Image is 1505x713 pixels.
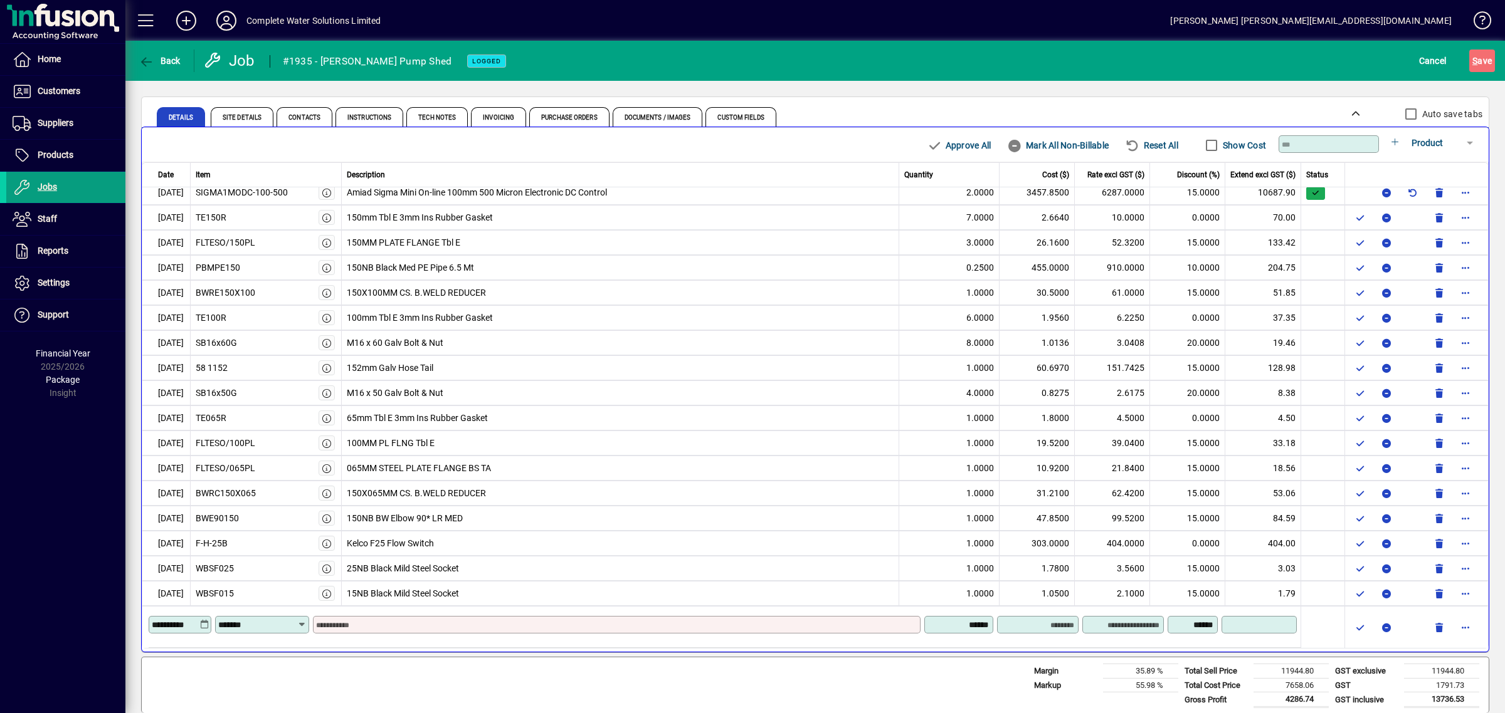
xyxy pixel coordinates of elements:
td: [DATE] [142,380,191,405]
td: 21.8400 [1075,455,1150,481]
td: 62.4200 [1075,481,1150,506]
td: 3.03 [1225,556,1301,581]
span: 1.0000 [966,562,994,575]
td: [DATE] [142,230,191,255]
td: 51.85 [1225,280,1301,305]
button: More options [1455,358,1476,378]
td: [DATE] [142,556,191,581]
td: Margin [1028,664,1103,679]
span: Back [139,56,181,66]
span: Description [347,169,385,180]
td: 15.0000 [1150,430,1225,455]
span: Extend excl GST ($) [1230,169,1296,180]
td: [DATE] [142,205,191,230]
td: 1.79 [1225,581,1301,606]
td: 18.56 [1225,455,1301,481]
div: SIGMA1MODC-100-500 [196,186,288,199]
div: SB16x50G [196,387,237,400]
button: Save [1469,49,1495,72]
div: TE065R [196,412,226,425]
button: More options [1455,508,1476,528]
span: LOGGED [472,57,501,65]
span: Financial Year [36,348,90,358]
td: Amiad Sigma Mini On-line 100mm 500 Micron Electronic DC Control [342,180,900,205]
td: 25NB Black Mild Steel Socket [342,556,900,581]
td: GST exclusive [1329,664,1404,679]
button: More options [1455,333,1476,353]
div: BWRE150X100 [196,286,255,299]
button: More options [1455,383,1476,403]
span: 6.0000 [966,311,994,325]
td: 10.0000 [1075,205,1150,230]
label: Show Cost [1220,139,1266,152]
td: 15.0000 [1150,506,1225,531]
td: [DATE] [142,355,191,380]
td: 35.89 % [1103,664,1178,679]
div: Job [204,51,257,71]
td: 204.75 [1225,255,1301,280]
span: Quantity [904,169,933,180]
td: 65mm Tbl E 3mm Ins Rubber Gasket [342,405,900,430]
span: Details [169,115,193,121]
td: 150mm Tbl E 3mm Ins Rubber Gasket [342,205,900,230]
div: WBSF015 [196,587,234,600]
span: Cancel [1419,51,1447,71]
div: WBSF025 [196,562,234,575]
td: 11944.80 [1254,664,1329,679]
button: More options [1455,207,1476,227]
td: GST [1329,678,1404,692]
td: 910.0000 [1075,255,1150,280]
a: Staff [6,204,125,235]
td: Kelco F25 Flow Switch [342,531,900,556]
span: Products [38,150,73,160]
td: [DATE] [142,481,191,506]
div: 58 1152 [196,362,228,375]
div: BWE90150 [196,512,239,525]
td: 53.06 [1225,481,1301,506]
td: 55.98 % [1103,678,1178,692]
span: 1.0000 [966,362,994,375]
td: [DATE] [142,506,191,531]
span: Cost ($) [1042,169,1069,180]
td: 19.5200 [1000,430,1075,455]
div: #1935 - [PERSON_NAME] Pump Shed [283,51,452,71]
span: Package [46,375,80,385]
td: 1.9560 [1000,305,1075,330]
td: 11944.80 [1404,664,1479,679]
span: 1.0000 [966,587,994,600]
button: More options [1455,617,1476,637]
td: 10687.90 [1225,180,1301,205]
td: 61.0000 [1075,280,1150,305]
span: 3.0000 [966,236,994,249]
td: 065MM STEEL PLATE FLANGE BS TA [342,455,900,481]
td: 10.9200 [1000,455,1075,481]
div: [PERSON_NAME] [PERSON_NAME][EMAIL_ADDRESS][DOMAIN_NAME] [1170,11,1452,31]
td: 33.18 [1225,430,1301,455]
td: 1.0500 [1000,581,1075,606]
td: [DATE] [142,330,191,355]
label: Auto save tabs [1420,108,1483,120]
td: 31.2100 [1000,481,1075,506]
span: Mark All Non-Billable [1007,135,1109,155]
span: Date [158,169,174,180]
td: 2.1000 [1075,581,1150,606]
span: Jobs [38,182,57,192]
td: 0.0000 [1150,405,1225,430]
td: 6287.0000 [1075,180,1150,205]
td: 39.0400 [1075,430,1150,455]
a: Settings [6,268,125,299]
td: [DATE] [142,455,191,481]
td: [DATE] [142,280,191,305]
td: [DATE] [142,581,191,606]
td: 15NB Black Mild Steel Socket [342,581,900,606]
td: 3.5600 [1075,556,1150,581]
td: 37.35 [1225,305,1301,330]
span: Contacts [288,115,320,121]
td: M16 x 60 Galv Bolt & Nut [342,330,900,355]
td: 60.6970 [1000,355,1075,380]
span: 1.0000 [966,512,994,525]
a: Customers [6,76,125,107]
td: 15.0000 [1150,455,1225,481]
button: More options [1455,182,1476,202]
span: Settings [38,278,70,288]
